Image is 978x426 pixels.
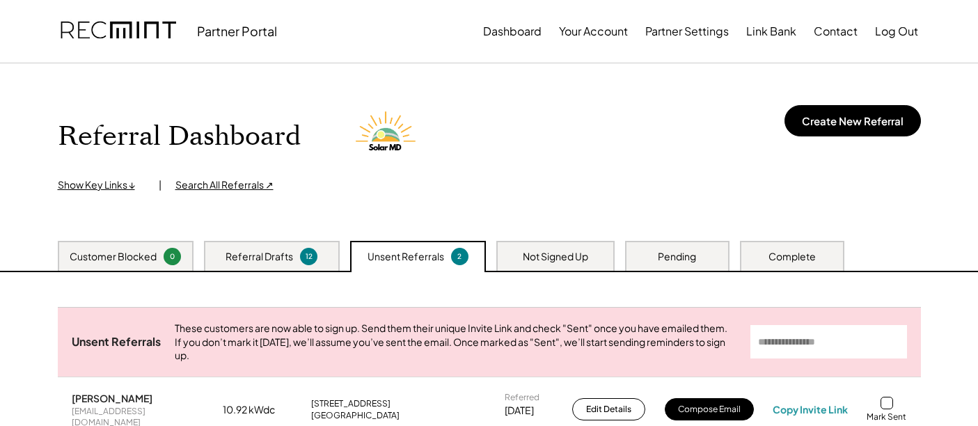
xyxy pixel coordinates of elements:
[773,403,848,416] div: Copy Invite Link
[175,178,274,192] div: Search All Referrals ↗
[572,398,645,420] button: Edit Details
[768,250,816,264] div: Complete
[58,120,301,153] h1: Referral Dashboard
[523,250,588,264] div: Not Signed Up
[311,410,400,421] div: [GEOGRAPHIC_DATA]
[70,250,157,264] div: Customer Blocked
[658,250,696,264] div: Pending
[784,105,921,136] button: Create New Referral
[159,178,161,192] div: |
[645,17,729,45] button: Partner Settings
[223,403,292,417] div: 10.92 kWdc
[72,392,152,404] div: [PERSON_NAME]
[175,322,736,363] div: These customers are now able to sign up. Send them their unique Invite Link and check "Sent" once...
[58,178,145,192] div: Show Key Links ↓
[875,17,918,45] button: Log Out
[505,404,534,418] div: [DATE]
[311,398,391,409] div: [STREET_ADDRESS]
[505,392,539,403] div: Referred
[453,251,466,262] div: 2
[226,250,293,264] div: Referral Drafts
[166,251,179,262] div: 0
[814,17,858,45] button: Contact
[746,17,796,45] button: Link Bank
[483,17,542,45] button: Dashboard
[867,411,906,423] div: Mark Sent
[559,17,628,45] button: Your Account
[302,251,315,262] div: 12
[197,23,277,39] div: Partner Portal
[72,335,161,349] div: Unsent Referrals
[61,8,176,55] img: recmint-logotype%403x.png
[349,98,426,175] img: Solar%20MD%20LOgo.png
[368,250,444,264] div: Unsent Referrals
[665,398,754,420] button: Compose Email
